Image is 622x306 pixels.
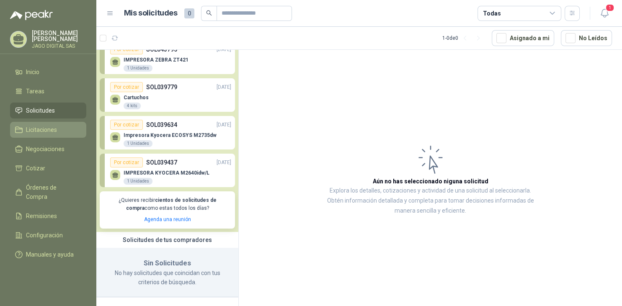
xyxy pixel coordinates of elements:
span: Órdenes de Compra [26,183,78,201]
p: JAGO DIGITAL SAS [32,44,86,49]
a: Configuración [10,227,86,243]
a: Remisiones [10,208,86,224]
button: No Leídos [561,30,612,46]
p: IMPRESORA ZEBRA ZT421 [124,57,188,63]
span: 0 [184,8,194,18]
div: 1 Unidades [124,65,152,72]
a: Licitaciones [10,122,86,138]
div: 1 - 0 de 0 [442,31,485,45]
div: Por cotizar [110,120,143,130]
span: Tareas [26,87,44,96]
h3: Aún no has seleccionado niguna solicitud [373,177,488,186]
p: SOL039779 [146,82,177,92]
a: Por cotizarSOL039437[DATE] IMPRESORA KYOCERA M2640idw/L1 Unidades [100,154,235,187]
p: No hay solicitudes que coincidan con tus criterios de búsqueda. [106,268,228,287]
span: Negociaciones [26,144,65,154]
a: Manuales y ayuda [10,247,86,262]
div: Solicitudes de tus compradores [96,232,238,248]
p: Cartuchos [124,95,149,100]
p: IMPRESORA KYOCERA M2640idw/L [124,170,209,176]
h1: Mis solicitudes [124,7,178,19]
b: cientos de solicitudes de compra [126,197,217,211]
p: [DATE] [217,121,231,129]
span: Manuales y ayuda [26,250,74,259]
span: Inicio [26,67,39,77]
p: SOL039437 [146,158,177,167]
p: SOL039634 [146,120,177,129]
span: Solicitudes [26,106,55,115]
p: [DATE] [217,159,231,167]
div: Todas [483,9,501,18]
p: Explora los detalles, cotizaciones y actividad de una solicitud al seleccionarla. Obtén informaci... [323,186,538,216]
span: Remisiones [26,211,57,221]
h3: Sin Solicitudes [106,258,228,269]
span: Licitaciones [26,125,57,134]
img: Logo peakr [10,10,53,20]
p: [PERSON_NAME] [PERSON_NAME] [32,30,86,42]
button: 1 [597,6,612,21]
div: Por cotizar [110,157,143,167]
a: Cotizar [10,160,86,176]
span: Cotizar [26,164,45,173]
div: Por cotizar [110,82,143,92]
span: search [206,10,212,16]
a: Solicitudes [10,103,86,118]
a: Agenda una reunión [144,216,191,222]
a: Órdenes de Compra [10,180,86,205]
a: Por cotizarSOL039634[DATE] Impresora Kyocera ECOSYS M2735dw1 Unidades [100,116,235,149]
a: Por cotizarSOL039779[DATE] Cartuchos4 kits [100,78,235,112]
p: [DATE] [217,83,231,91]
button: Asignado a mi [492,30,554,46]
a: Negociaciones [10,141,86,157]
p: Impresora Kyocera ECOSYS M2735dw [124,132,217,138]
div: 4 kits [124,103,141,109]
div: 1 Unidades [124,178,152,185]
span: 1 [605,4,614,12]
a: Inicio [10,64,86,80]
a: Tareas [10,83,86,99]
div: Ocultar SolicitudesPor cotizarSOL043795[DATE] IMPRESORA ZEBRA ZT4211 UnidadesPor cotizarSOL039779... [96,27,238,232]
span: Configuración [26,231,63,240]
div: 1 Unidades [124,140,152,147]
a: Por cotizarSOL043795[DATE] IMPRESORA ZEBRA ZT4211 Unidades [100,41,235,74]
p: ¿Quieres recibir como estas todos los días? [105,196,230,212]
